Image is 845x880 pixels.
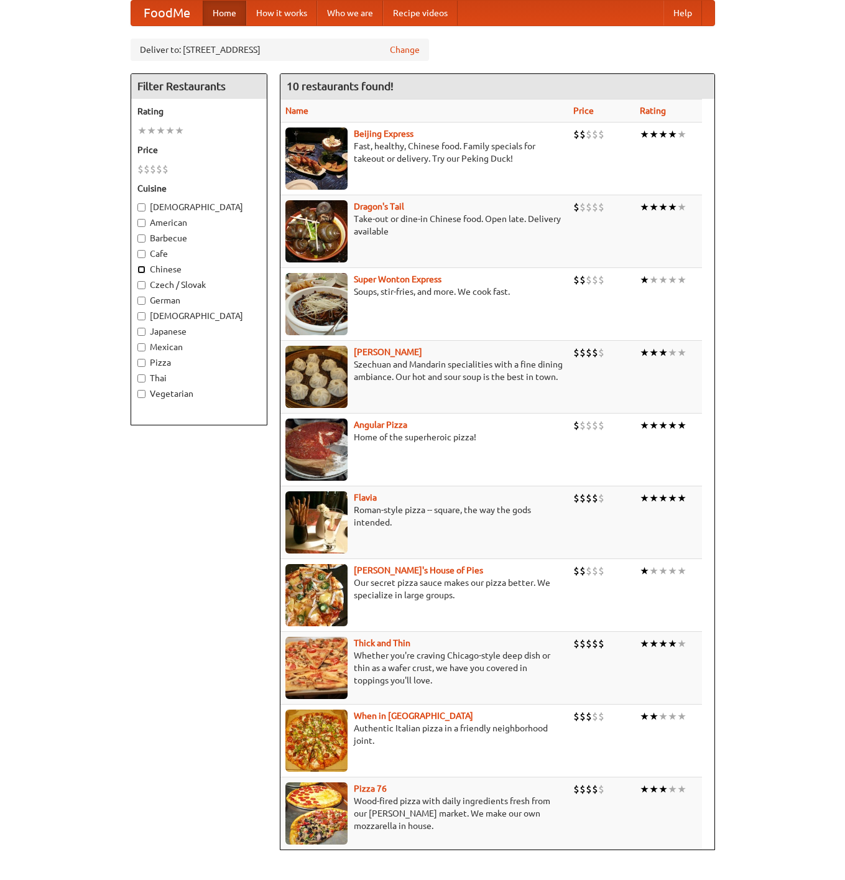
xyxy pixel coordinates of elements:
[137,294,261,307] label: German
[137,310,261,322] label: [DEMOGRAPHIC_DATA]
[658,419,668,432] li: ★
[354,784,387,794] a: Pizza 76
[586,273,592,287] li: $
[137,219,145,227] input: American
[658,491,668,505] li: ★
[137,203,145,211] input: [DEMOGRAPHIC_DATA]
[137,248,261,260] label: Cafe
[592,564,598,578] li: $
[658,637,668,651] li: ★
[668,782,677,796] li: ★
[586,200,592,214] li: $
[598,491,604,505] li: $
[137,356,261,369] label: Pizza
[640,782,649,796] li: ★
[354,201,404,211] b: Dragon's Tail
[640,346,649,359] li: ★
[137,182,261,195] h5: Cuisine
[354,420,407,430] a: Angular Pizza
[285,577,564,601] p: Our secret pizza sauce makes our pizza better. We specialize in large groups.
[592,273,598,287] li: $
[677,637,686,651] li: ★
[354,493,377,503] b: Flavia
[579,200,586,214] li: $
[658,782,668,796] li: ★
[586,564,592,578] li: $
[592,346,598,359] li: $
[137,266,145,274] input: Chinese
[285,431,564,443] p: Home of the superheroic pizza!
[573,710,579,723] li: $
[354,638,410,648] a: Thick and Thin
[592,782,598,796] li: $
[658,273,668,287] li: ★
[668,346,677,359] li: ★
[175,124,184,137] li: ★
[586,782,592,796] li: $
[354,565,483,575] b: [PERSON_NAME]'s House of Pies
[640,419,649,432] li: ★
[285,722,564,747] p: Authentic Italian pizza in a friendly neighborhood joint.
[285,491,348,553] img: flavia.jpg
[658,710,668,723] li: ★
[354,274,441,284] b: Super Wonton Express
[285,504,564,529] p: Roman-style pizza -- square, the way the gods intended.
[137,216,261,229] label: American
[285,346,348,408] img: shandong.jpg
[668,491,677,505] li: ★
[137,312,145,320] input: [DEMOGRAPHIC_DATA]
[677,710,686,723] li: ★
[658,127,668,141] li: ★
[579,127,586,141] li: $
[156,124,165,137] li: ★
[649,200,658,214] li: ★
[285,285,564,298] p: Soups, stir-fries, and more. We cook fast.
[592,491,598,505] li: $
[144,162,150,176] li: $
[285,649,564,687] p: Whether you're craving Chicago-style deep dish or thin as a wafer crust, we have you covered in t...
[668,127,677,141] li: ★
[137,374,145,382] input: Thai
[137,232,261,244] label: Barbecue
[285,782,348,845] img: pizza76.jpg
[165,124,175,137] li: ★
[668,637,677,651] li: ★
[285,273,348,335] img: superwonton.jpg
[137,250,145,258] input: Cafe
[285,419,348,481] img: angular.jpg
[573,491,579,505] li: $
[668,710,677,723] li: ★
[677,346,686,359] li: ★
[137,234,145,243] input: Barbecue
[598,637,604,651] li: $
[354,129,413,139] a: Beijing Express
[137,390,145,398] input: Vegetarian
[203,1,246,25] a: Home
[658,564,668,578] li: ★
[573,106,594,116] a: Price
[649,491,658,505] li: ★
[579,564,586,578] li: $
[579,491,586,505] li: $
[598,782,604,796] li: $
[285,795,564,832] p: Wood-fired pizza with daily ingredients fresh from our [PERSON_NAME] market. We make our own mozz...
[285,564,348,626] img: luigis.jpg
[137,279,261,291] label: Czech / Slovak
[137,359,145,367] input: Pizza
[598,564,604,578] li: $
[131,39,429,61] div: Deliver to: [STREET_ADDRESS]
[663,1,702,25] a: Help
[137,297,145,305] input: German
[658,200,668,214] li: ★
[573,127,579,141] li: $
[573,346,579,359] li: $
[668,564,677,578] li: ★
[354,711,473,721] b: When in [GEOGRAPHIC_DATA]
[354,347,422,357] a: [PERSON_NAME]
[677,419,686,432] li: ★
[649,127,658,141] li: ★
[285,637,348,699] img: thick.jpg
